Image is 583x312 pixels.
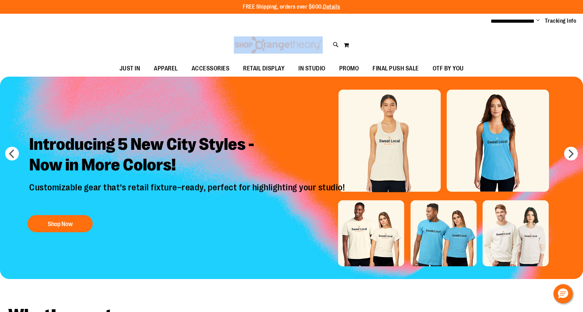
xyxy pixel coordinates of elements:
[536,18,540,24] button: Account menu
[234,36,323,54] img: Shop Orangetheory
[332,61,366,77] a: PROMO
[291,61,332,77] a: IN STUDIO
[366,61,426,77] a: FINAL PUSH SALE
[339,61,359,76] span: PROMO
[323,4,340,10] a: Details
[373,61,419,76] span: FINAL PUSH SALE
[243,61,285,76] span: RETAIL DISPLAY
[185,61,237,77] a: ACCESSORIES
[5,147,19,160] button: prev
[553,284,573,303] button: Hello, have a question? Let’s chat.
[154,61,178,76] span: APPAREL
[24,129,352,182] h2: Introducing 5 New City Styles - Now in More Colors!
[113,61,147,77] a: JUST IN
[192,61,230,76] span: ACCESSORIES
[426,61,471,77] a: OTF BY YOU
[27,215,93,232] button: Shop Now
[147,61,185,77] a: APPAREL
[298,61,325,76] span: IN STUDIO
[119,61,140,76] span: JUST IN
[24,129,352,236] a: Introducing 5 New City Styles -Now in More Colors! Customizable gear that’s retail fixture–ready,...
[545,17,576,25] a: Tracking Info
[24,182,352,208] p: Customizable gear that’s retail fixture–ready, perfect for highlighting your studio!
[564,147,578,160] button: next
[236,61,291,77] a: RETAIL DISPLAY
[243,3,340,11] p: FREE Shipping, orders over $600.
[433,61,464,76] span: OTF BY YOU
